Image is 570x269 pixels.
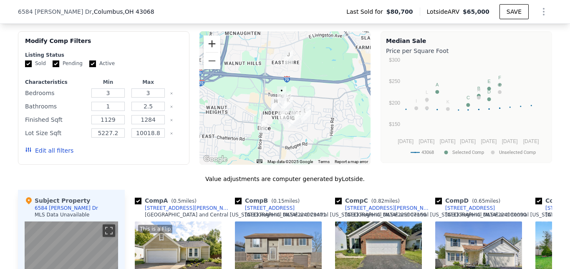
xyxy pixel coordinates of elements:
[435,205,495,211] a: [STREET_ADDRESS]
[135,196,200,205] div: Comp A
[267,159,313,164] span: Map data ©2025 Google
[271,97,280,111] div: 6494 Ethan Drive
[499,4,529,19] button: SAVE
[25,79,86,85] div: Characteristics
[35,205,98,211] div: 6584 [PERSON_NAME] Dr
[335,196,403,205] div: Comp C
[173,198,181,204] span: 0.5
[487,79,490,84] text: E
[335,205,432,211] a: [STREET_ADDRESS][PERSON_NAME]
[278,110,288,124] div: 3141 Carlin Court
[170,132,173,135] button: Clear
[291,110,300,124] div: 6760 Gormsley Drive
[18,8,92,16] span: 6584 [PERSON_NAME] Dr
[435,196,504,205] div: Comp D
[257,159,262,163] button: Keyboard shortcuts
[389,57,400,63] text: $300
[25,101,86,112] div: Bathrooms
[145,211,326,218] div: [GEOGRAPHIC_DATA] and Central [US_STATE] Regional MLS # 224029471
[487,89,491,94] text: D
[386,8,413,16] span: $80,700
[389,100,400,106] text: $200
[389,78,400,84] text: $250
[373,198,384,204] span: 0.82
[170,105,173,108] button: Clear
[463,8,489,15] span: $65,000
[345,205,432,211] div: [STREET_ADDRESS][PERSON_NAME]
[35,211,90,218] div: MLS Data Unavailable
[282,91,291,106] div: 2881 Chatsworth Way
[135,205,232,211] a: [STREET_ADDRESS][PERSON_NAME]
[25,87,86,99] div: Bedrooms
[474,198,485,204] span: 0.65
[467,95,470,100] text: C
[477,88,480,93] text: H
[398,138,414,144] text: [DATE]
[445,205,495,211] div: [STREET_ADDRESS]
[446,99,450,104] text: K
[419,138,435,144] text: [DATE]
[416,98,417,103] text: I
[268,198,303,204] span: ( miles)
[25,60,46,67] label: Sold
[25,114,86,126] div: Finished Sqft
[53,60,83,67] label: Pending
[277,86,286,101] div: 6584 Benjamin Dr
[346,8,386,16] span: Last Sold for
[170,118,173,122] button: Clear
[460,138,476,144] text: [DATE]
[469,198,504,204] span: ( miles)
[130,79,166,85] div: Max
[202,154,229,165] img: Google
[499,150,536,155] text: Unselected Comp
[92,8,154,16] span: , Columbus
[53,60,59,67] input: Pending
[25,127,86,139] div: Lot Size Sqft
[427,8,463,16] span: Lotside ARV
[25,60,32,67] input: Sold
[25,52,182,58] div: Listing Status
[481,138,497,144] text: [DATE]
[498,82,502,87] text: G
[204,53,220,69] button: Zoom out
[273,198,285,204] span: 0.15
[202,154,229,165] a: Open this area in Google Maps (opens a new window)
[300,107,310,121] div: 6936 Groveton Way
[103,224,115,237] button: Toggle fullscreen view
[138,225,172,233] div: This is a Flip
[245,211,426,218] div: [GEOGRAPHIC_DATA] and Central [US_STATE] Regional MLS # 225007166
[235,196,303,205] div: Comp B
[389,121,400,127] text: $150
[368,198,403,204] span: ( miles)
[386,57,547,161] svg: A chart.
[204,35,220,52] button: Zoom in
[168,198,199,204] span: ( miles)
[25,37,182,52] div: Modify Comp Filters
[440,138,456,144] text: [DATE]
[145,205,232,211] div: [STREET_ADDRESS][PERSON_NAME]
[258,119,267,133] div: 6144 Kensington Glen Drive
[281,99,290,113] div: 2992 Breed Drive
[89,60,96,67] input: Active
[292,112,301,126] div: 6806 Bennell Drive
[421,150,434,155] text: 43068
[386,37,547,45] div: Median Sale
[170,92,173,95] button: Clear
[89,60,115,67] label: Active
[335,159,368,164] a: Report a map error
[502,138,518,144] text: [DATE]
[288,114,298,128] div: 3283 Darrell Court
[302,109,311,123] div: 6950 Bennell Drive
[318,159,330,164] a: Terms (opens in new tab)
[345,211,527,218] div: [GEOGRAPHIC_DATA] and Central [US_STATE] Regional MLS # 224030090
[523,138,539,144] text: [DATE]
[25,196,90,205] div: Subject Property
[426,98,428,103] text: J
[477,86,480,91] text: B
[18,175,552,183] div: Value adjustments are computer generated by Lotside .
[123,8,154,15] span: , OH 43068
[245,205,295,211] div: [STREET_ADDRESS]
[90,79,126,85] div: Min
[426,90,428,95] text: L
